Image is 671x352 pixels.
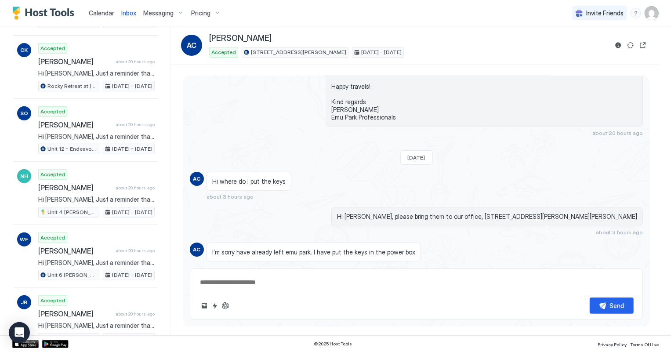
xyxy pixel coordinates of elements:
span: Inbox [121,9,136,17]
a: Terms Of Use [630,339,659,348]
a: Privacy Policy [598,339,627,348]
button: Reservation information [613,40,624,51]
span: Accepted [40,234,65,242]
span: NH [20,172,28,180]
span: about 20 hours ago [592,130,643,136]
a: App Store [12,340,39,348]
span: about 20 hours ago [116,122,155,127]
span: Pricing [191,9,210,17]
span: Unit 12 - Endeavour · Deluxe Studio - Unit 12 [47,145,97,153]
span: about 20 hours ago [116,248,155,254]
a: Google Play Store [42,340,69,348]
div: menu [631,8,641,18]
span: Hi [PERSON_NAME], Just a reminder that your check-out is [DATE] at 10.00am. Before you check-out ... [38,133,155,141]
span: AC [193,246,201,254]
div: User profile [645,6,659,20]
span: about 20 hours ago [116,185,155,191]
span: [PERSON_NAME] [38,183,112,192]
span: Invite Friends [586,9,624,17]
span: Hi [PERSON_NAME], Just a reminder that your check-out is [DATE] at 10.00am. Before you check-out ... [38,322,155,330]
button: Sync reservation [625,40,636,51]
span: about 3 hours ago [596,229,643,236]
span: about 20 hours ago [116,311,155,317]
span: Calendar [89,9,114,17]
span: Accepted [211,48,236,56]
a: Inbox [121,8,136,18]
span: Hi where do I put the keys [212,178,286,185]
span: about 20 hours ago [116,59,155,65]
span: Hi [PERSON_NAME], Just a reminder that your check-out is [DATE] at 10.00am. Before you check-out ... [38,259,155,267]
button: ChatGPT Auto Reply [220,301,231,311]
span: Rocky Retreat at [GEOGRAPHIC_DATA] - [STREET_ADDRESS] [47,82,97,90]
span: AC [193,175,201,183]
span: Accepted [40,297,65,305]
a: Calendar [89,8,114,18]
span: [DATE] - [DATE] [112,334,152,342]
span: JR [21,298,28,306]
span: Unit 6 [PERSON_NAME] [47,271,97,279]
span: [STREET_ADDRESS][PERSON_NAME] [47,334,97,342]
span: [PERSON_NAME] [38,247,112,255]
span: [PERSON_NAME] [38,309,112,318]
a: Host Tools Logo [12,7,78,20]
span: [PERSON_NAME] [38,120,112,129]
span: [DATE] - [DATE] [361,48,402,56]
button: Send [590,298,634,314]
span: [PERSON_NAME] [38,57,112,66]
button: Quick reply [210,301,220,311]
span: [DATE] - [DATE] [112,145,152,153]
span: © 2025 Host Tools [314,341,352,347]
span: Hi [PERSON_NAME], please bring them to our office, [STREET_ADDRESS][PERSON_NAME][PERSON_NAME] [337,213,637,221]
span: [DATE] [408,154,425,161]
span: [PERSON_NAME] [209,33,272,44]
span: [DATE] - [DATE] [112,82,152,90]
span: Messaging [143,9,174,17]
button: Upload image [199,301,210,311]
span: Privacy Policy [598,342,627,347]
div: Open Intercom Messenger [9,322,30,343]
span: AC [187,40,196,51]
span: Accepted [40,108,65,116]
span: SO [20,109,28,117]
span: WF [20,236,29,243]
span: [STREET_ADDRESS][PERSON_NAME] [251,48,346,56]
span: about 3 hours ago [207,193,254,200]
button: Open reservation [638,40,648,51]
span: Hi [PERSON_NAME], Just a reminder that your check-out is [DATE] at 10.00am. Before you check-out ... [38,69,155,77]
span: I’m sorry have already left emu park. I have put the keys in the power box [212,248,415,256]
span: [DATE] - [DATE] [112,208,152,216]
div: Send [610,301,624,310]
span: Accepted [40,171,65,178]
span: CK [21,46,28,54]
span: Accepted [40,44,65,52]
span: Hi [PERSON_NAME], Just a reminder that your check-out is [DATE] at 10.00am. Before you check-out ... [38,196,155,203]
span: [DATE] - [DATE] [112,271,152,279]
span: Unit 4 [PERSON_NAME] [47,208,97,216]
span: Terms Of Use [630,342,659,347]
